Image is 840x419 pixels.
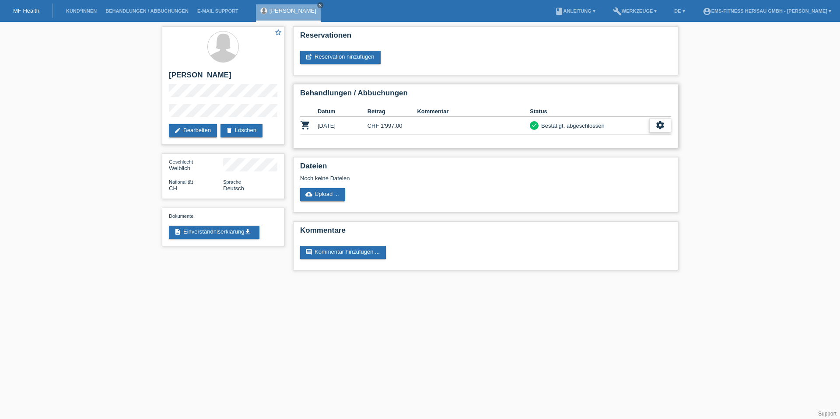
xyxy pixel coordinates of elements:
[318,117,367,135] td: [DATE]
[613,7,622,16] i: build
[169,213,193,219] span: Dokumente
[417,106,530,117] th: Kommentar
[169,124,217,137] a: editBearbeiten
[13,7,39,14] a: MF Health
[300,51,381,64] a: post_addReservation hinzufügen
[244,228,251,235] i: get_app
[300,89,671,102] h2: Behandlungen / Abbuchungen
[269,7,316,14] a: [PERSON_NAME]
[305,53,312,60] i: post_add
[818,411,836,417] a: Support
[609,8,661,14] a: buildWerkzeuge ▾
[169,179,193,185] span: Nationalität
[226,127,233,134] i: delete
[555,7,563,16] i: book
[539,121,605,130] div: Bestätigt, abgeschlossen
[305,248,312,255] i: comment
[274,28,282,38] a: star_border
[169,185,177,192] span: Schweiz
[300,188,345,201] a: cloud_uploadUpload ...
[300,175,567,182] div: Noch keine Dateien
[169,159,193,164] span: Geschlecht
[318,106,367,117] th: Datum
[305,191,312,198] i: cloud_upload
[550,8,600,14] a: bookAnleitung ▾
[300,31,671,44] h2: Reservationen
[367,106,417,117] th: Betrag
[169,71,277,84] h2: [PERSON_NAME]
[317,2,323,8] a: close
[62,8,101,14] a: Kund*innen
[220,124,262,137] a: deleteLöschen
[223,179,241,185] span: Sprache
[300,246,386,259] a: commentKommentar hinzufügen ...
[274,28,282,36] i: star_border
[169,226,259,239] a: descriptionEinverständniserklärungget_app
[300,162,671,175] h2: Dateien
[367,117,417,135] td: CHF 1'997.00
[169,158,223,171] div: Weiblich
[101,8,193,14] a: Behandlungen / Abbuchungen
[655,120,665,130] i: settings
[318,3,322,7] i: close
[174,127,181,134] i: edit
[223,185,244,192] span: Deutsch
[174,228,181,235] i: description
[300,120,311,130] i: POSP00027738
[531,122,537,128] i: check
[698,8,836,14] a: account_circleEMS-Fitness Herisau GmbH - [PERSON_NAME] ▾
[670,8,689,14] a: DE ▾
[193,8,243,14] a: E-Mail Support
[300,226,671,239] h2: Kommentare
[530,106,649,117] th: Status
[703,7,711,16] i: account_circle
